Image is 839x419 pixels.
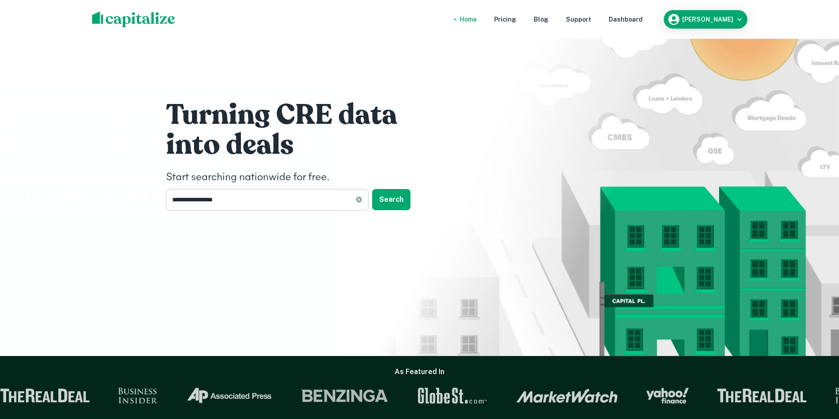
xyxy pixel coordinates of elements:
[166,127,430,163] h1: into deals
[185,388,271,404] img: Associated Press
[645,388,687,404] img: Yahoo Finance
[372,189,410,210] button: Search
[534,15,548,24] a: Blog
[795,349,839,391] iframe: Chat Widget
[515,388,617,403] img: Market Watch
[416,388,487,404] img: GlobeSt
[566,15,591,24] a: Support
[682,16,733,22] h6: [PERSON_NAME]
[166,97,430,133] h1: Turning CRE data
[609,15,643,24] a: Dashboard
[664,10,747,29] button: [PERSON_NAME]
[92,11,175,27] img: capitalize-logo.png
[395,367,444,377] h6: As Featured In
[716,389,806,403] img: The Real Deal
[460,15,477,24] a: Home
[117,388,156,404] img: Business Insider
[299,388,388,404] img: Benzinga
[494,15,516,24] a: Pricing
[166,170,430,185] h4: Start searching nationwide for free.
